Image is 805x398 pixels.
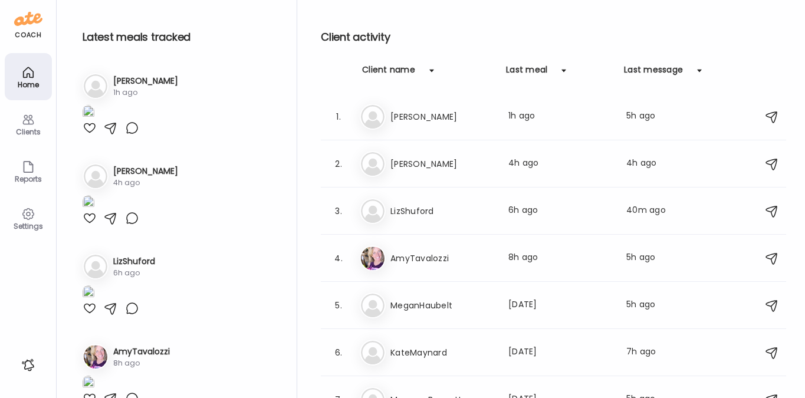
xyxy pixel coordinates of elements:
[7,175,50,183] div: Reports
[14,9,42,28] img: ate
[84,74,107,98] img: bg-avatar-default.svg
[626,204,672,218] div: 40m ago
[331,157,346,171] div: 2.
[626,298,672,313] div: 5h ago
[84,255,107,278] img: bg-avatar-default.svg
[331,298,346,313] div: 5.
[113,346,170,358] h3: AmyTavalozzi
[626,110,672,124] div: 5h ago
[390,346,494,360] h3: KateMaynard
[626,157,672,171] div: 4h ago
[331,251,346,265] div: 4.
[508,251,612,265] div: 8h ago
[508,298,612,313] div: [DATE]
[362,64,415,83] div: Client name
[331,346,346,360] div: 6.
[113,165,178,177] h3: [PERSON_NAME]
[113,177,178,188] div: 4h ago
[84,345,107,369] img: avatars%2FgqR1SDnW9VVi3Upy54wxYxxnK7x1
[331,204,346,218] div: 3.
[113,87,178,98] div: 1h ago
[390,204,494,218] h3: LizShuford
[7,128,50,136] div: Clients
[508,204,612,218] div: 6h ago
[7,222,50,230] div: Settings
[506,64,547,83] div: Last meal
[83,285,94,301] img: images%2Fb4ckvHTGZGXnYlnA4XB42lPq5xF2%2F8rR9JRcJHKc2EgSWkfmD%2FOmF5gyuHH3hl0uxb4u4V_1080
[15,30,41,40] div: coach
[624,64,683,83] div: Last message
[390,298,494,313] h3: MeganHaubelt
[390,157,494,171] h3: [PERSON_NAME]
[508,346,612,360] div: [DATE]
[113,268,155,278] div: 6h ago
[361,152,385,176] img: bg-avatar-default.svg
[361,246,385,270] img: avatars%2FgqR1SDnW9VVi3Upy54wxYxxnK7x1
[83,195,94,211] img: images%2FfG67yUJzSJfxJs5p8dXMWfyK2Qe2%2FAC4wXG1DUPkuhcOYRDbZ%2F9LfQ1nDs7NZSt0v4bM7T_1080
[361,199,385,223] img: bg-avatar-default.svg
[7,81,50,88] div: Home
[361,294,385,317] img: bg-avatar-default.svg
[83,376,94,392] img: images%2FgqR1SDnW9VVi3Upy54wxYxxnK7x1%2FRBRGBzsYCJ4LqyPdQYSo%2F3ZAqcRvLMSdtF75D3e8H_1080
[113,255,155,268] h3: LizShuford
[83,105,94,121] img: images%2FvESdxLSPwXakoR7xgC1jSWLXQdF2%2Fch0mF9lsD6X9qScpMxzk%2F8eviXlH5xNb489bYX4ax_1080
[83,28,278,46] h2: Latest meals tracked
[361,341,385,364] img: bg-avatar-default.svg
[113,75,178,87] h3: [PERSON_NAME]
[626,346,672,360] div: 7h ago
[626,251,672,265] div: 5h ago
[508,157,612,171] div: 4h ago
[390,251,494,265] h3: AmyTavalozzi
[508,110,612,124] div: 1h ago
[331,110,346,124] div: 1.
[113,358,170,369] div: 8h ago
[84,165,107,188] img: bg-avatar-default.svg
[321,28,786,46] h2: Client activity
[361,105,385,129] img: bg-avatar-default.svg
[390,110,494,124] h3: [PERSON_NAME]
